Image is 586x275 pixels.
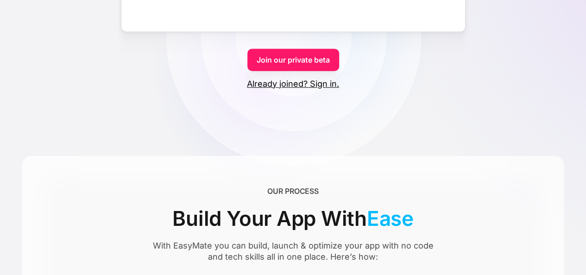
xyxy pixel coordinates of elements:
div: OUR PROCESS [267,185,319,197]
a: Already joined? Sign in. [247,78,339,90]
div: Build Your App With [172,202,413,235]
a: Join our private beta [247,49,339,71]
div: With EasyMate you can build, launch & optimize your app with no code and tech skills all in one p... [147,240,440,262]
span: Ease [367,202,414,235]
